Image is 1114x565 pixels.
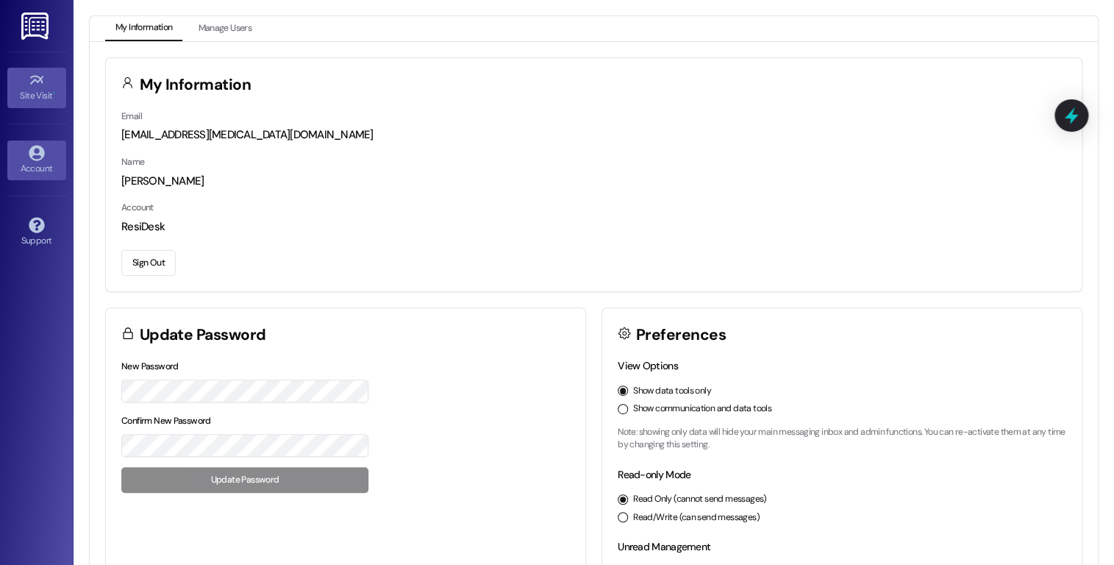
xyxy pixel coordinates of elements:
[633,385,711,398] label: Show data tools only
[618,359,678,372] label: View Options
[188,16,262,41] button: Manage Users
[7,141,66,180] a: Account
[53,88,55,99] span: •
[121,127,1066,143] div: [EMAIL_ADDRESS][MEDICAL_DATA][DOMAIN_NAME]
[121,250,176,276] button: Sign Out
[140,77,251,93] h3: My Information
[121,202,154,213] label: Account
[21,13,51,40] img: ResiDesk Logo
[618,540,710,553] label: Unread Management
[121,415,211,427] label: Confirm New Password
[121,174,1066,189] div: [PERSON_NAME]
[633,493,766,506] label: Read Only (cannot send messages)
[7,68,66,107] a: Site Visit •
[121,110,142,122] label: Email
[633,511,760,525] label: Read/Write (can send messages)
[140,327,266,343] h3: Update Password
[105,16,182,41] button: My Information
[618,468,690,481] label: Read-only Mode
[633,402,771,416] label: Show communication and data tools
[618,426,1066,452] p: Note: showing only data will hide your main messaging inbox and admin functions. You can re-activ...
[636,327,726,343] h3: Preferences
[7,213,66,252] a: Support
[121,156,145,168] label: Name
[121,219,1066,235] div: ResiDesk
[121,360,179,372] label: New Password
